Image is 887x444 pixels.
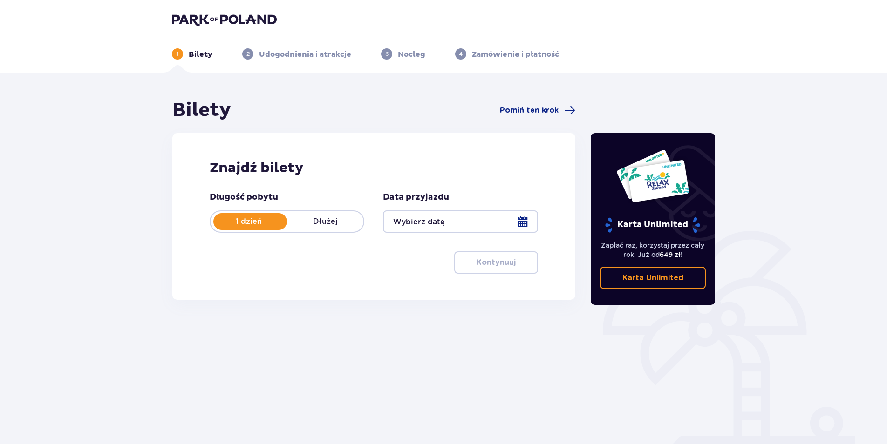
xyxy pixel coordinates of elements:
p: Zamówienie i płatność [472,49,559,60]
p: 1 dzień [211,216,287,227]
p: 3 [385,50,389,58]
p: Zapłać raz, korzystaj przez cały rok. Już od ! [600,241,706,259]
a: Pomiń ten krok [500,105,575,116]
p: 4 [459,50,463,58]
p: Kontynuuj [477,257,516,268]
span: 649 zł [660,251,681,258]
p: Dłużej [287,216,363,227]
p: Długość pobytu [210,192,278,203]
img: Park of Poland logo [172,13,277,26]
p: Udogodnienia i atrakcje [259,49,351,60]
span: Pomiń ten krok [500,105,559,115]
button: Kontynuuj [454,251,538,274]
h1: Bilety [172,99,231,122]
h2: Znajdź bilety [210,159,538,177]
a: Karta Unlimited [600,267,706,289]
p: Karta Unlimited [604,217,701,233]
p: Karta Unlimited [622,273,683,283]
p: 2 [246,50,250,58]
p: 1 [177,50,179,58]
p: Bilety [189,49,212,60]
p: Nocleg [398,49,425,60]
p: Data przyjazdu [383,192,449,203]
